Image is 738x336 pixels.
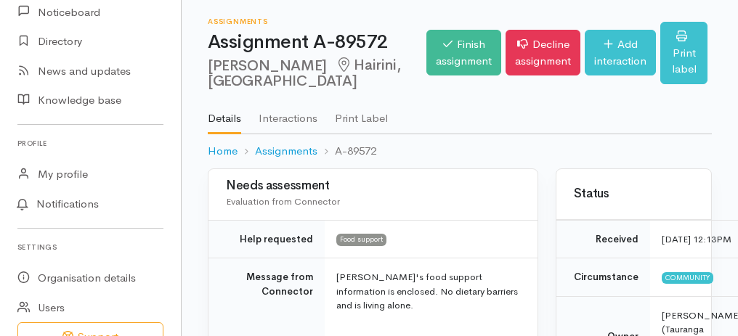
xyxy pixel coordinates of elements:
a: Assignments [255,143,317,160]
a: Finish assignment [426,30,501,75]
span: Food support [336,234,386,245]
h2: [PERSON_NAME] [208,57,426,90]
h1: Assignment A-89572 [208,32,426,53]
a: Print Label [335,93,388,134]
h6: Settings [17,237,163,257]
p: [PERSON_NAME]'s food support information is enclosed. No dietary barriers and is living alone. [336,270,520,313]
a: Decline assignment [506,30,580,75]
span: Community [662,272,713,284]
a: Home [208,143,238,160]
h6: Assignments [208,17,426,25]
time: [DATE] 12:13PM [662,233,731,245]
span: Evaluation from Connector [226,195,340,208]
h3: Needs assessment [226,179,520,193]
li: A-89572 [317,143,376,160]
td: Received [556,220,650,258]
a: Print label [660,22,707,84]
a: Details [208,93,241,135]
nav: breadcrumb [208,134,712,168]
span: Hairini, [GEOGRAPHIC_DATA] [208,56,400,90]
a: Interactions [259,93,317,134]
td: Help requested [208,220,325,258]
h6: Profile [17,134,163,153]
a: Add interaction [585,30,656,75]
h3: Status [574,187,694,201]
td: Circumstance [556,258,650,297]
